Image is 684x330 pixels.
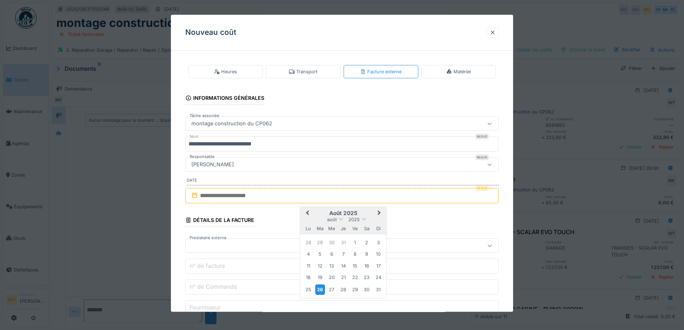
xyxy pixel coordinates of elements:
[373,273,383,283] div: Choose dimanche 24 août 2025
[350,285,360,294] div: Choose vendredi 29 août 2025
[189,161,237,169] div: [PERSON_NAME]
[373,238,383,247] div: Choose dimanche 3 août 2025
[362,273,372,283] div: Choose samedi 23 août 2025
[327,238,336,247] div: Choose mercredi 30 juillet 2025
[188,283,238,291] label: n° de Commande
[350,224,360,233] div: vendredi
[303,224,313,233] div: lundi
[188,134,200,140] label: Nom
[185,215,254,227] div: Détails de la facture
[360,68,401,75] div: Facture externe
[214,68,237,75] div: Heures
[187,178,499,186] label: Date
[373,224,383,233] div: dimanche
[303,261,313,271] div: Choose lundi 11 août 2025
[348,217,360,223] span: 2025
[188,303,222,312] label: Fournisseur
[315,250,325,259] div: Choose mardi 5 août 2025
[373,285,383,294] div: Choose dimanche 31 août 2025
[303,237,384,296] div: Month août, 2025
[188,235,228,241] label: Prestataire externe
[315,284,325,295] div: Choose mardi 26 août 2025
[373,261,383,271] div: Choose dimanche 17 août 2025
[185,93,264,105] div: Informations générales
[289,68,317,75] div: Transport
[315,261,325,271] div: Choose mardi 12 août 2025
[339,250,348,259] div: Choose jeudi 7 août 2025
[301,208,312,219] button: Previous Month
[327,224,336,233] div: mercredi
[327,273,336,283] div: Choose mercredi 20 août 2025
[373,250,383,259] div: Choose dimanche 10 août 2025
[339,273,348,283] div: Choose jeudi 21 août 2025
[188,154,216,160] label: Responsable
[350,250,360,259] div: Choose vendredi 8 août 2025
[300,210,386,217] h2: août 2025
[188,113,221,119] label: Tâche associée
[362,261,372,271] div: Choose samedi 16 août 2025
[303,238,313,247] div: Choose lundi 28 juillet 2025
[339,285,348,294] div: Choose jeudi 28 août 2025
[303,250,313,259] div: Choose lundi 4 août 2025
[303,273,313,283] div: Choose lundi 18 août 2025
[303,285,313,294] div: Choose lundi 25 août 2025
[339,224,348,233] div: jeudi
[327,261,336,271] div: Choose mercredi 13 août 2025
[188,262,226,270] label: n° de facture
[446,68,471,75] div: Matériel
[339,238,348,247] div: Choose jeudi 31 juillet 2025
[475,185,489,191] div: Requis
[362,224,372,233] div: samedi
[327,285,336,294] div: Choose mercredi 27 août 2025
[339,261,348,271] div: Choose jeudi 14 août 2025
[362,285,372,294] div: Choose samedi 30 août 2025
[350,261,360,271] div: Choose vendredi 15 août 2025
[475,134,489,140] div: Requis
[185,28,236,37] h3: Nouveau coût
[315,238,325,247] div: Choose mardi 29 juillet 2025
[327,250,336,259] div: Choose mercredi 6 août 2025
[350,238,360,247] div: Choose vendredi 1 août 2025
[315,273,325,283] div: Choose mardi 19 août 2025
[362,250,372,259] div: Choose samedi 9 août 2025
[189,120,275,128] div: montage construction du CP062
[374,208,386,219] button: Next Month
[315,224,325,233] div: mardi
[350,273,360,283] div: Choose vendredi 22 août 2025
[475,155,489,161] div: Requis
[362,238,372,247] div: Choose samedi 2 août 2025
[327,217,337,223] span: août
